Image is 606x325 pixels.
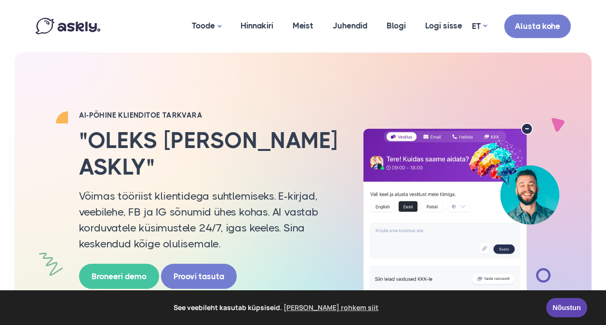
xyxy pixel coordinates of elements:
[79,110,339,120] h2: AI-PÕHINE KLIENDITOE TARKVARA
[472,19,487,33] a: ET
[14,300,539,315] span: See veebileht kasutab küpsiseid.
[79,188,339,252] p: Võimas tööriist klientidega suhtlemiseks. E-kirjad, veebilehe, FB ja IG sõnumid ühes kohas. AI va...
[282,300,380,315] a: learn more about cookies
[377,2,416,49] a: Blogi
[231,2,283,49] a: Hinnakiri
[79,264,159,289] a: Broneeri demo
[416,2,472,49] a: Logi sisse
[36,18,100,34] img: Askly
[504,14,571,38] a: Alusta kohe
[283,2,323,49] a: Meist
[79,127,339,180] h2: "Oleks [PERSON_NAME] Askly"
[323,2,377,49] a: Juhendid
[161,264,237,289] a: Proovi tasuta
[354,123,568,301] img: AI multilingual chat
[182,2,231,50] a: Toode
[546,298,587,317] a: Nõustun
